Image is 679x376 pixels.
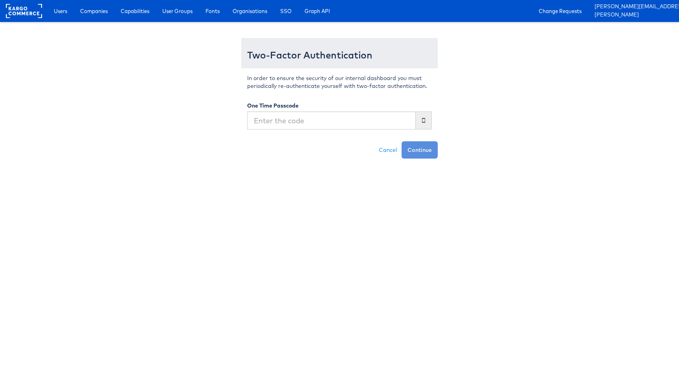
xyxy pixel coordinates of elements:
[48,4,73,18] a: Users
[54,7,67,15] span: Users
[305,7,330,15] span: Graph API
[74,4,114,18] a: Companies
[280,7,292,15] span: SSO
[402,141,438,159] button: Continue
[595,11,673,19] a: [PERSON_NAME]
[595,3,673,11] a: [PERSON_NAME][EMAIL_ADDRESS][DOMAIN_NAME]
[115,4,155,18] a: Capabilities
[156,4,198,18] a: User Groups
[247,102,299,110] label: One Time Passcode
[247,74,432,90] p: In order to ensure the security of our internal dashboard you must periodically re-authenticate y...
[80,7,108,15] span: Companies
[162,7,193,15] span: User Groups
[121,7,149,15] span: Capabilities
[206,7,220,15] span: Fonts
[374,141,402,159] a: Cancel
[533,4,587,18] a: Change Requests
[200,4,226,18] a: Fonts
[274,4,297,18] a: SSO
[227,4,273,18] a: Organisations
[247,50,432,60] h3: Two-Factor Authentication
[233,7,267,15] span: Organisations
[247,111,416,130] input: Enter the code
[299,4,336,18] a: Graph API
